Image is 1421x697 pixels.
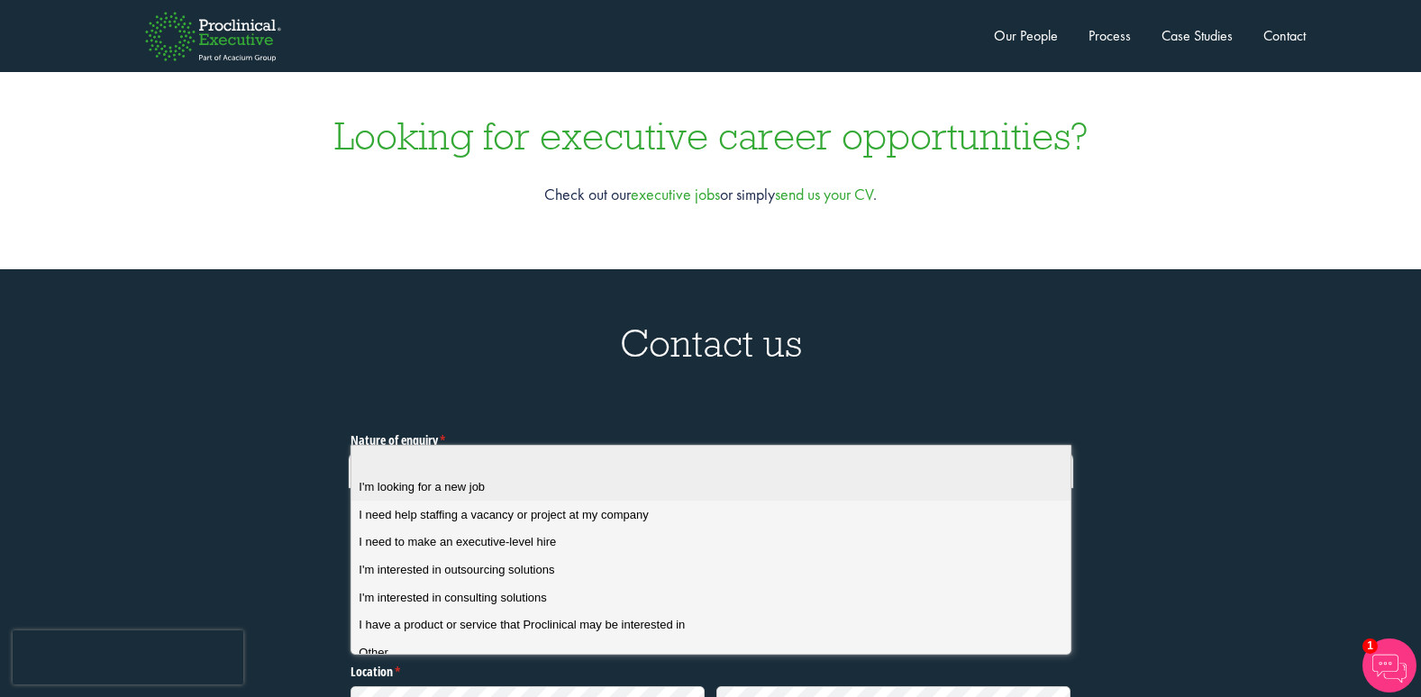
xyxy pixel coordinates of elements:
a: Our People [994,26,1058,45]
span: I need help staffing a vacancy or project at my company [359,507,648,523]
span: Other [359,645,388,661]
label: Nature of enquiry [351,426,1071,449]
iframe: reCAPTCHA [13,630,243,684]
img: Chatbot [1362,638,1416,692]
a: send us your CV [775,184,873,204]
h3: Contact us [14,323,1407,363]
legend: Location [351,657,1071,681]
span: I'm interested in consulting solutions [359,590,546,606]
h3: Looking for executive career opportunities? [18,116,1403,156]
a: Case Studies [1161,26,1233,45]
span: I'm looking for a new job [359,479,485,495]
a: Process [1089,26,1131,45]
span: 1 [1362,638,1378,654]
a: Contact [1263,26,1306,45]
span: I'm interested in outsourcing solutions [359,562,554,578]
span: I have a product or service that Proclinical may be interested in [359,617,685,633]
p: Check out our or simply . [18,183,1403,206]
a: executive jobs [631,184,720,204]
span: I need to make an executive-level hire [359,534,556,550]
